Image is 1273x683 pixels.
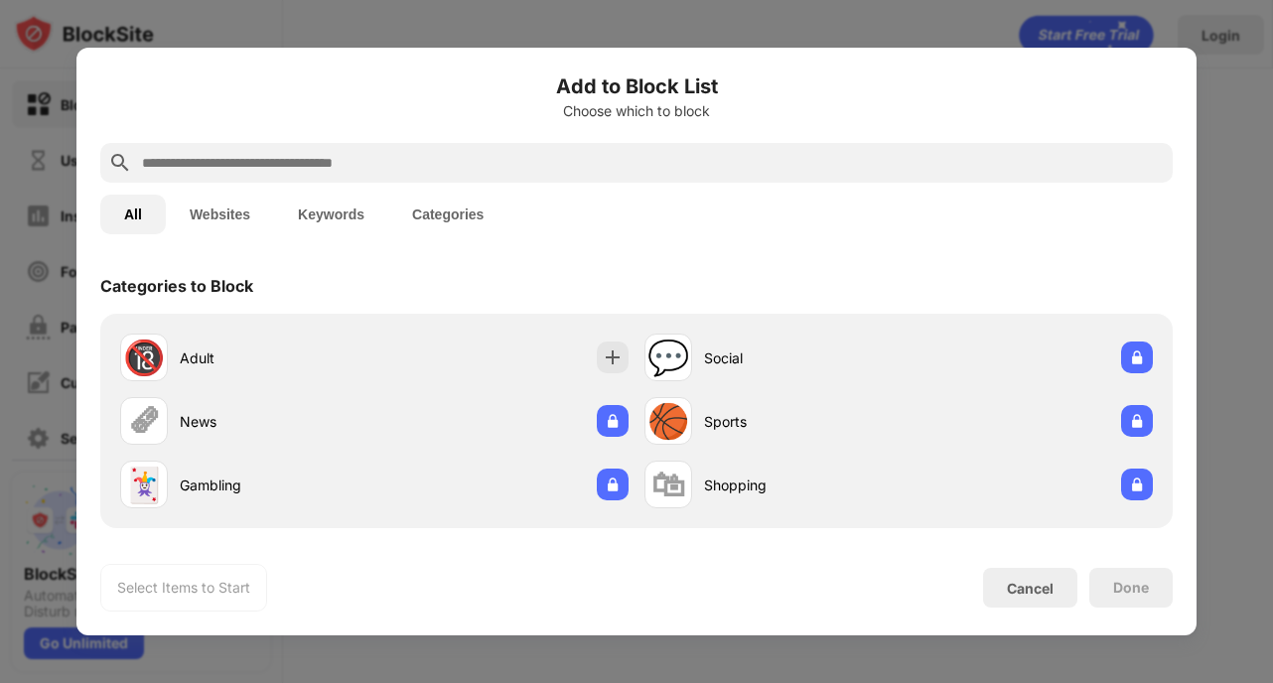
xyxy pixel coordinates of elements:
[1113,580,1149,596] div: Done
[100,103,1173,119] div: Choose which to block
[647,338,689,378] div: 💬
[651,465,685,505] div: 🛍
[100,276,253,296] div: Categories to Block
[274,195,388,234] button: Keywords
[127,401,161,442] div: 🗞
[108,151,132,175] img: search.svg
[704,347,899,368] div: Social
[180,347,374,368] div: Adult
[647,401,689,442] div: 🏀
[388,195,507,234] button: Categories
[100,71,1173,101] h6: Add to Block List
[180,475,374,495] div: Gambling
[123,338,165,378] div: 🔞
[704,411,899,432] div: Sports
[100,195,166,234] button: All
[704,475,899,495] div: Shopping
[180,411,374,432] div: News
[117,578,250,598] div: Select Items to Start
[1007,580,1054,597] div: Cancel
[123,465,165,505] div: 🃏
[166,195,274,234] button: Websites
